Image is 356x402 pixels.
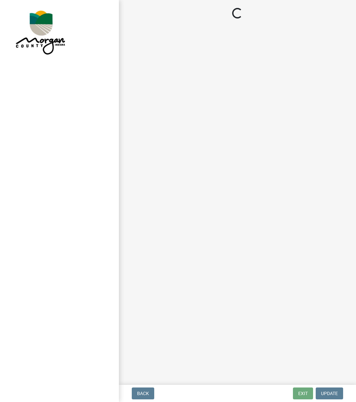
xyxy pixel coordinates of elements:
button: Exit [293,387,313,399]
span: Back [137,391,149,396]
img: Morgan County, Indiana [13,7,66,56]
button: Update [316,387,343,399]
button: Back [132,387,154,399]
span: Update [321,391,338,396]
